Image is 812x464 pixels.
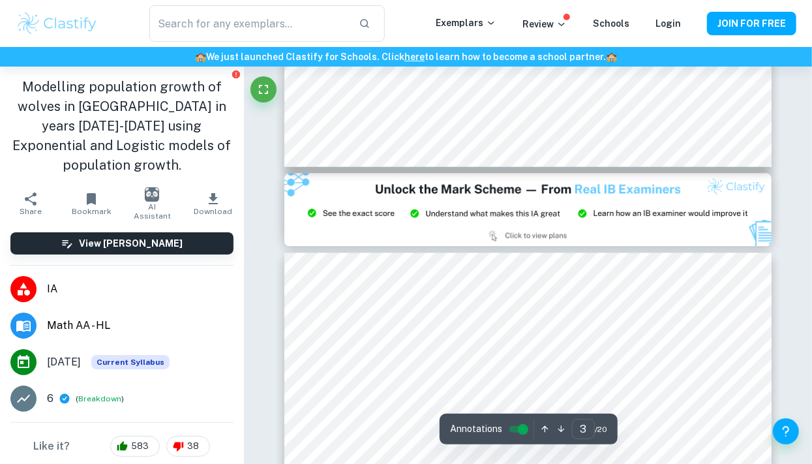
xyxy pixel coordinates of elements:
a: Schools [593,18,629,29]
a: Login [655,18,681,29]
div: 583 [110,436,160,457]
span: IA [47,281,233,297]
button: View [PERSON_NAME] [10,232,233,255]
h6: We just launched Clastify for Schools. Click to learn how to become a school partner. [3,50,809,64]
span: Annotations [450,422,502,436]
span: 🏫 [606,52,617,62]
button: JOIN FOR FREE [707,12,796,35]
a: here [404,52,425,62]
button: Report issue [232,69,241,79]
h6: View [PERSON_NAME] [79,236,183,251]
img: Clastify logo [16,10,98,37]
img: AI Assistant [145,187,159,202]
button: Fullscreen [250,76,277,102]
span: Current Syllabus [91,355,170,369]
button: Help and Feedback [773,418,799,444]
p: Review [522,17,567,31]
button: Breakdown [78,393,121,405]
button: AI Assistant [122,185,183,222]
h1: Modelling population growth of wolves in [GEOGRAPHIC_DATA] in years [DATE]-[DATE] using Exponenti... [10,77,233,175]
button: Bookmark [61,185,121,222]
span: [DATE] [47,354,81,370]
span: 38 [180,440,206,453]
span: Math AA - HL [47,318,233,333]
span: 583 [124,440,156,453]
span: Share [20,207,42,216]
div: This exemplar is based on the current syllabus. Feel free to refer to it for inspiration/ideas wh... [91,355,170,369]
span: Bookmark [72,207,112,216]
span: ( ) [76,393,124,405]
input: Search for any exemplars... [149,5,349,42]
p: Exemplars [436,16,496,30]
span: / 20 [595,424,607,435]
span: 🏫 [195,52,206,62]
button: Download [183,185,243,222]
span: AI Assistant [130,202,175,221]
p: 6 [47,391,53,407]
img: Ad [284,173,772,246]
div: 38 [166,436,210,457]
span: Download [194,207,232,216]
h6: Like it? [33,439,70,454]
